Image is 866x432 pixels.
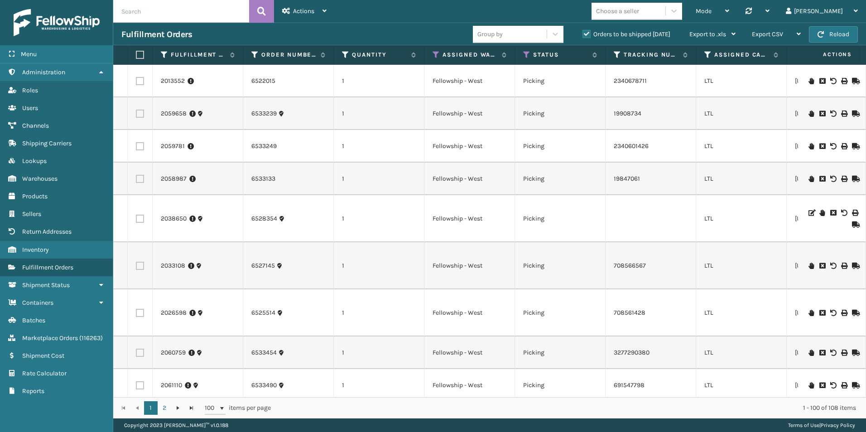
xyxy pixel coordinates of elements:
[830,382,836,389] i: Void BOL
[808,78,814,84] i: On Hold
[424,289,515,336] td: Fellowship - West
[161,109,187,118] a: 2059658
[161,261,185,270] a: 2033108
[22,246,49,254] span: Inventory
[161,348,186,357] a: 2060759
[334,163,424,195] td: 1
[819,78,825,84] i: Cancel Fulfillment Order
[819,110,825,117] i: Cancel Fulfillment Order
[171,51,226,59] label: Fulfillment Order Id
[841,110,847,117] i: Print BOL
[841,210,847,216] i: Void BOL
[819,310,825,316] i: Cancel Fulfillment Order
[443,51,497,59] label: Assigned Warehouse
[696,97,787,130] td: LTL
[830,310,836,316] i: Void BOL
[334,242,424,289] td: 1
[841,382,847,389] i: Print BOL
[515,336,606,369] td: Picking
[205,401,271,415] span: items per page
[251,214,277,223] a: 6528354
[515,195,606,242] td: Picking
[852,176,857,182] i: Mark as Shipped
[852,210,857,216] i: Print BOL
[808,263,814,269] i: On Hold
[808,110,814,117] i: On Hold
[852,350,857,356] i: Mark as Shipped
[424,369,515,402] td: Fellowship - West
[79,334,103,342] span: ( 116263 )
[696,163,787,195] td: LTL
[515,130,606,163] td: Picking
[596,6,639,16] div: Choose a seller
[515,289,606,336] td: Picking
[284,403,856,413] div: 1 - 100 of 108 items
[251,174,275,183] a: 6533133
[161,381,182,390] a: 2061110
[22,317,45,324] span: Batches
[606,97,696,130] td: 19908734
[808,143,814,149] i: On Hold
[251,261,275,270] a: 6527145
[22,370,67,377] span: Rate Calculator
[808,210,814,216] i: Edit
[696,195,787,242] td: LTL
[830,263,836,269] i: Void BOL
[852,310,857,316] i: Mark as Shipped
[852,263,857,269] i: Mark as Shipped
[334,195,424,242] td: 1
[696,289,787,336] td: LTL
[22,352,64,360] span: Shipment Cost
[606,289,696,336] td: 708561428
[515,163,606,195] td: Picking
[251,381,277,390] a: 6533490
[185,401,198,415] a: Go to the last page
[161,142,185,151] a: 2059781
[188,404,195,412] span: Go to the last page
[22,139,72,147] span: Shipping Carriers
[424,163,515,195] td: Fellowship - West
[841,176,847,182] i: Print BOL
[841,310,847,316] i: Print BOL
[696,7,712,15] span: Mode
[689,30,726,38] span: Export to .xls
[334,369,424,402] td: 1
[293,7,314,15] span: Actions
[161,214,187,223] a: 2038650
[22,175,58,182] span: Warehouses
[22,264,73,271] span: Fulfillment Orders
[819,176,825,182] i: Cancel Fulfillment Order
[830,176,836,182] i: Void BOL
[533,51,588,59] label: Status
[788,418,855,432] div: |
[205,403,218,413] span: 100
[852,78,857,84] i: Mark as Shipped
[808,350,814,356] i: On Hold
[22,228,72,235] span: Return Addresses
[22,86,38,94] span: Roles
[819,382,825,389] i: Cancel Fulfillment Order
[352,51,407,59] label: Quantity
[144,401,158,415] a: 1
[161,174,187,183] a: 2058987
[696,369,787,402] td: LTL
[606,242,696,289] td: 708566567
[334,97,424,130] td: 1
[852,221,857,228] i: Mark as Shipped
[841,350,847,356] i: Print BOL
[251,77,275,86] a: 6522015
[582,30,670,38] label: Orders to be shipped [DATE]
[22,210,41,218] span: Sellers
[424,195,515,242] td: Fellowship - West
[121,29,192,40] h3: Fulfillment Orders
[515,97,606,130] td: Picking
[819,210,825,216] i: On Hold
[251,142,277,151] a: 6533249
[696,336,787,369] td: LTL
[161,77,185,86] a: 2013552
[606,369,696,402] td: 691547798
[830,350,836,356] i: Void BOL
[852,110,857,117] i: Mark as Shipped
[261,51,316,59] label: Order Number
[841,78,847,84] i: Print BOL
